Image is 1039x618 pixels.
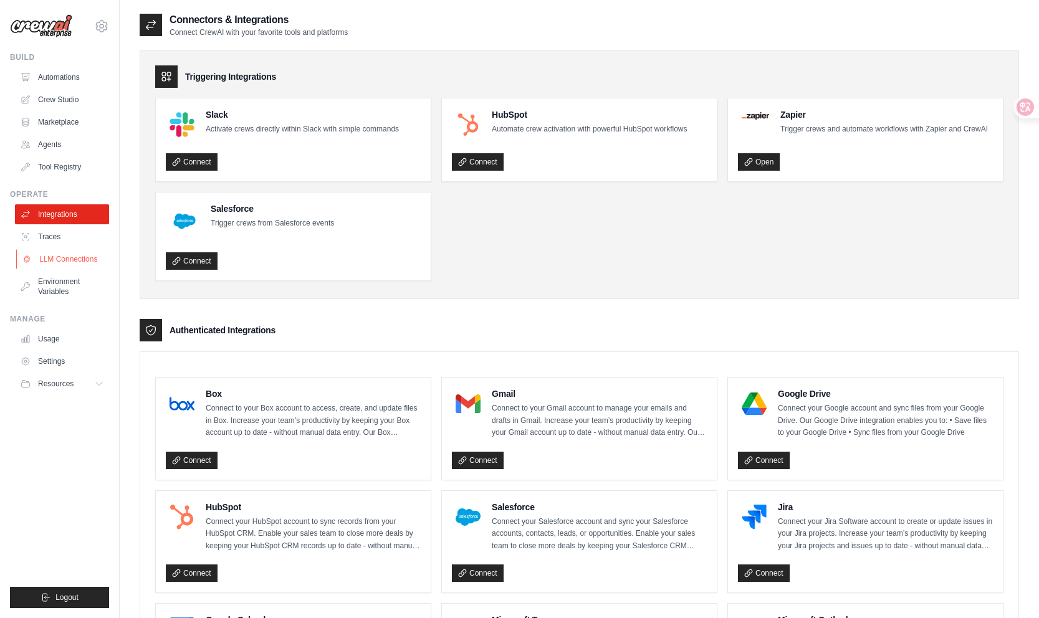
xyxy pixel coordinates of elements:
[452,452,504,469] a: Connect
[15,112,109,132] a: Marketplace
[10,14,72,38] img: Logo
[170,505,194,530] img: HubSpot Logo
[170,12,348,27] h2: Connectors & Integrations
[206,387,421,400] h4: Box
[780,123,988,136] p: Trigger crews and automate workflows with Zapier and CrewAI
[15,374,109,394] button: Resources
[10,189,109,199] div: Operate
[492,123,687,136] p: Automate crew activation with powerful HubSpot workflows
[55,592,79,602] span: Logout
[778,501,993,513] h4: Jira
[16,249,110,269] a: LLM Connections
[170,391,194,416] img: Box Logo
[166,153,218,171] a: Connect
[456,391,481,416] img: Gmail Logo
[742,505,767,530] img: Jira Logo
[170,112,194,137] img: Slack Logo
[742,391,767,416] img: Google Drive Logo
[778,387,993,400] h4: Google Drive
[211,217,334,230] p: Trigger crews from Salesforce events
[15,157,109,177] a: Tool Registry
[15,67,109,87] a: Automations
[15,90,109,110] a: Crew Studio
[206,402,421,439] p: Connect to your Box account to access, create, and update files in Box. Increase your team’s prod...
[38,379,74,389] span: Resources
[15,227,109,247] a: Traces
[492,108,687,121] h4: HubSpot
[15,135,109,154] a: Agents
[15,204,109,224] a: Integrations
[185,70,276,83] h3: Triggering Integrations
[211,202,334,215] h4: Salesforce
[15,329,109,349] a: Usage
[742,112,769,120] img: Zapier Logo
[492,387,707,400] h4: Gmail
[456,505,481,530] img: Salesforce Logo
[778,516,993,553] p: Connect your Jira Software account to create or update issues in your Jira projects. Increase you...
[206,108,399,121] h4: Slack
[10,52,109,62] div: Build
[166,252,218,270] a: Connect
[170,206,199,236] img: Salesforce Logo
[778,402,993,439] p: Connect your Google account and sync files from your Google Drive. Our Google Drive integration e...
[738,564,790,582] a: Connect
[206,516,421,553] p: Connect your HubSpot account to sync records from your HubSpot CRM. Enable your sales team to clo...
[492,516,707,553] p: Connect your Salesforce account and sync your Salesforce accounts, contacts, leads, or opportunit...
[452,153,504,171] a: Connect
[738,452,790,469] a: Connect
[452,564,504,582] a: Connect
[206,501,421,513] h4: HubSpot
[170,27,348,37] p: Connect CrewAI with your favorite tools and platforms
[15,272,109,302] a: Environment Variables
[170,324,275,336] h3: Authenticated Integrations
[492,501,707,513] h4: Salesforce
[492,402,707,439] p: Connect to your Gmail account to manage your emails and drafts in Gmail. Increase your team’s pro...
[206,123,399,136] p: Activate crews directly within Slack with simple commands
[738,153,780,171] a: Open
[166,452,218,469] a: Connect
[780,108,988,121] h4: Zapier
[10,587,109,608] button: Logout
[456,112,481,137] img: HubSpot Logo
[10,314,109,324] div: Manage
[15,351,109,371] a: Settings
[166,564,218,582] a: Connect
